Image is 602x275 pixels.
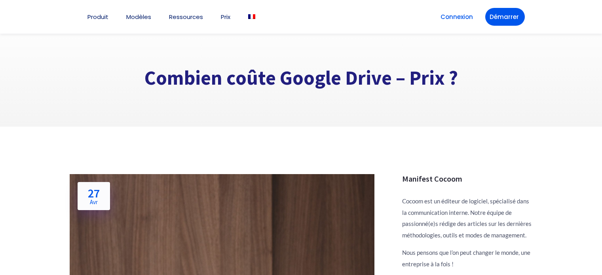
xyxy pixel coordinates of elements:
p: Cocoom est un éditeur de logiciel, spécialisé dans la communication interne. Notre équipe de pass... [402,195,533,241]
a: Prix [221,14,230,20]
h1: Combien coûte Google Drive – Prix ? [70,66,533,91]
h2: 27 [88,187,100,205]
a: Ressources [169,14,203,20]
h3: Manifest Cocoom [402,174,533,184]
span: Avr [88,199,100,205]
img: Français [248,14,255,19]
p: Nous pensons que l’on peut changer le monde, une entreprise à la fois ! [402,247,533,269]
a: Modèles [126,14,151,20]
a: 27Avr [78,182,110,210]
a: Démarrer [485,8,525,26]
a: Produit [87,14,108,20]
a: Connexion [436,8,477,26]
